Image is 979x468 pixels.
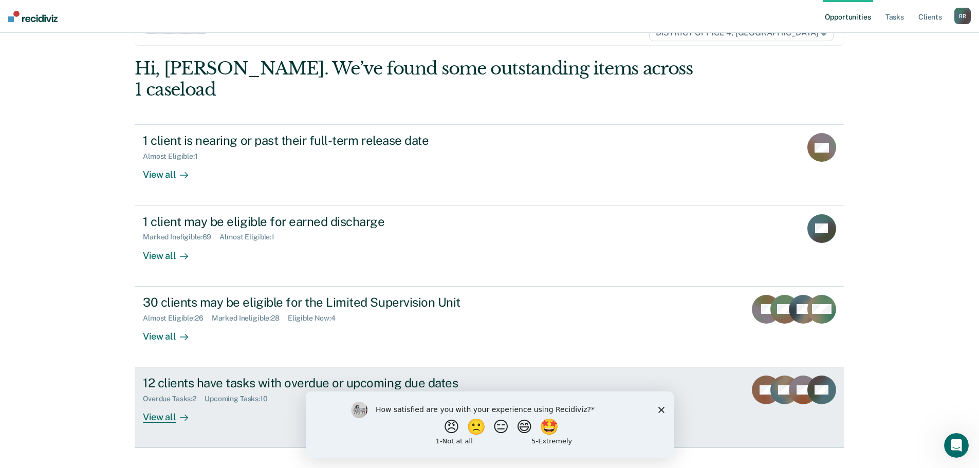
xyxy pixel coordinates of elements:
[135,124,844,205] a: 1 client is nearing or past their full-term release dateAlmost Eligible:1View all
[954,8,971,24] button: RR
[205,395,276,403] div: Upcoming Tasks : 10
[143,322,200,342] div: View all
[143,152,206,161] div: Almost Eligible : 1
[143,314,212,323] div: Almost Eligible : 26
[219,233,283,241] div: Almost Eligible : 1
[135,58,703,100] div: Hi, [PERSON_NAME]. We’ve found some outstanding items across 1 caseload
[143,241,200,261] div: View all
[143,295,504,310] div: 30 clients may be eligible for the Limited Supervision Unit
[143,403,200,423] div: View all
[143,133,504,148] div: 1 client is nearing or past their full-term release date
[8,11,58,22] img: Recidiviz
[212,314,288,323] div: Marked Ineligible : 28
[143,376,504,390] div: 12 clients have tasks with overdue or upcoming due dates
[135,367,844,448] a: 12 clients have tasks with overdue or upcoming due datesOverdue Tasks:2Upcoming Tasks:10View all
[944,433,969,458] iframe: Intercom live chat
[143,395,205,403] div: Overdue Tasks : 2
[143,214,504,229] div: 1 client may be eligible for earned discharge
[135,287,844,367] a: 30 clients may be eligible for the Limited Supervision UnitAlmost Eligible:26Marked Ineligible:28...
[954,8,971,24] div: R R
[306,391,674,458] iframe: Survey by Kim from Recidiviz
[288,314,344,323] div: Eligible Now : 4
[135,206,844,287] a: 1 client may be eligible for earned dischargeMarked Ineligible:69Almost Eligible:1View all
[143,161,200,181] div: View all
[143,233,219,241] div: Marked Ineligible : 69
